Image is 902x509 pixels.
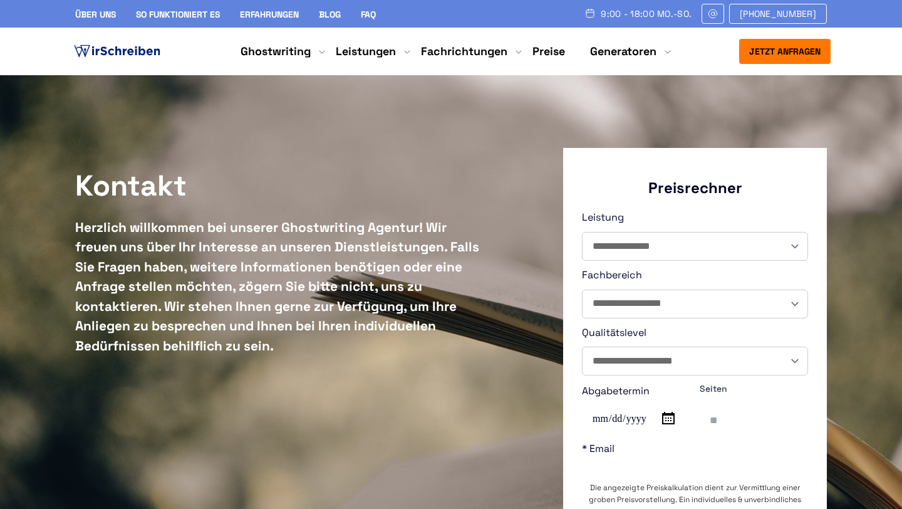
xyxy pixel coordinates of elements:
[584,8,596,18] img: Schedule
[71,42,163,61] img: logo ghostwriter-österreich
[582,441,808,476] label: * Email
[582,209,808,261] label: Leistung
[241,44,311,59] a: Ghostwriting
[532,44,565,58] a: Preise
[729,4,827,24] a: [PHONE_NUMBER]
[583,347,807,375] select: Qualitätslevel
[582,178,808,197] div: Preisrechner
[361,9,376,20] a: FAQ
[336,44,396,59] a: Leistungen
[583,290,807,318] select: Fachbereich
[582,267,808,318] label: Fachbereich
[319,9,341,20] a: Blog
[707,9,718,19] img: Email
[583,233,807,260] select: Leistung
[590,44,656,59] a: Generatoren
[75,167,482,205] h1: Kontakt
[700,382,808,396] span: Seiten
[582,325,808,376] label: Qualitätslevel
[582,405,680,433] input: Abgabetermin
[582,463,782,475] input: * Email
[240,9,299,20] a: Erfahrungen
[582,383,690,434] label: Abgabetermin
[601,9,692,19] span: 9:00 - 18:00 Mo.-So.
[75,9,116,20] a: Über uns
[75,218,482,356] div: Herzlich willkommen bei unserer Ghostwriting Agentur! Wir freuen uns über Ihr Interesse an unsere...
[421,44,507,59] a: Fachrichtungen
[739,39,831,64] button: Jetzt anfragen
[136,9,220,20] a: So funktioniert es
[740,9,816,19] span: [PHONE_NUMBER]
